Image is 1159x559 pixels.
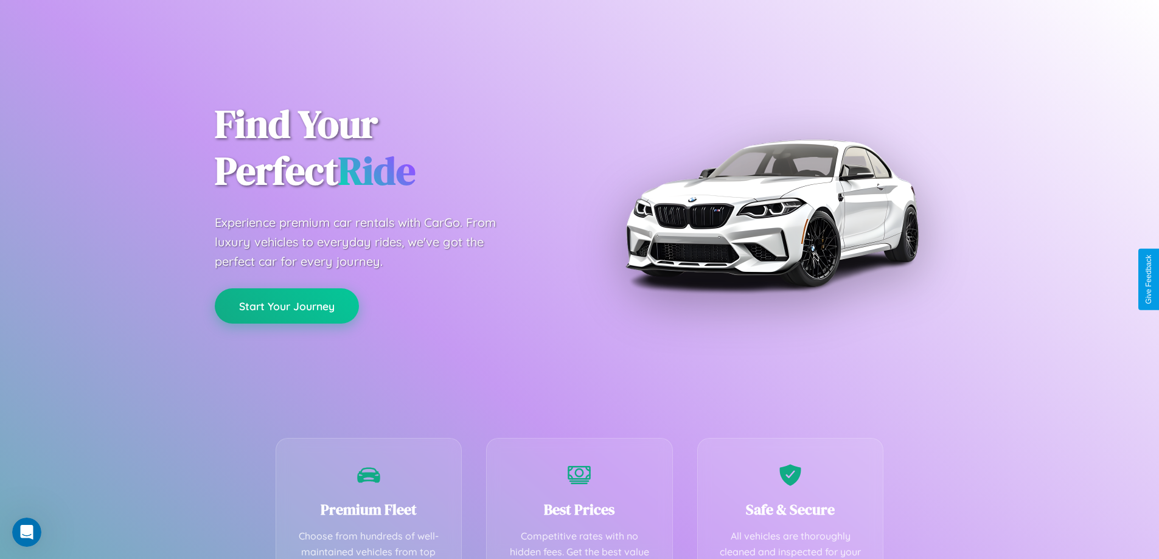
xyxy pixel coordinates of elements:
span: Ride [338,144,416,197]
div: Give Feedback [1144,255,1153,304]
button: Start Your Journey [215,288,359,324]
h3: Premium Fleet [294,499,444,519]
iframe: Intercom live chat [12,518,41,547]
img: Premium BMW car rental vehicle [619,61,924,365]
p: Experience premium car rentals with CarGo. From luxury vehicles to everyday rides, we've got the ... [215,213,519,271]
h3: Best Prices [505,499,654,519]
h3: Safe & Secure [716,499,865,519]
h1: Find Your Perfect [215,101,562,195]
